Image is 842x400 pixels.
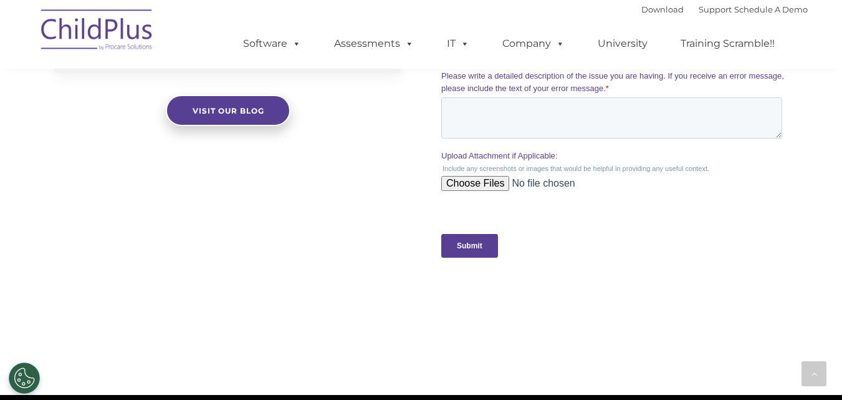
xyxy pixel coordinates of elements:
a: IT [434,31,482,56]
span: Visit our blog [192,106,264,115]
button: Cookies Settings [9,363,40,394]
a: Company [490,31,577,56]
span: Phone number [173,134,226,143]
a: Software [231,31,313,56]
a: Support [699,4,732,14]
font: | [641,4,808,14]
a: Schedule A Demo [734,4,808,14]
a: Assessments [322,31,426,56]
a: Download [641,4,684,14]
a: Training Scramble!! [668,31,787,56]
span: Last name [173,82,211,92]
img: ChildPlus by Procare Solutions [35,1,160,63]
a: Visit our blog [166,95,290,126]
a: University [585,31,660,56]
